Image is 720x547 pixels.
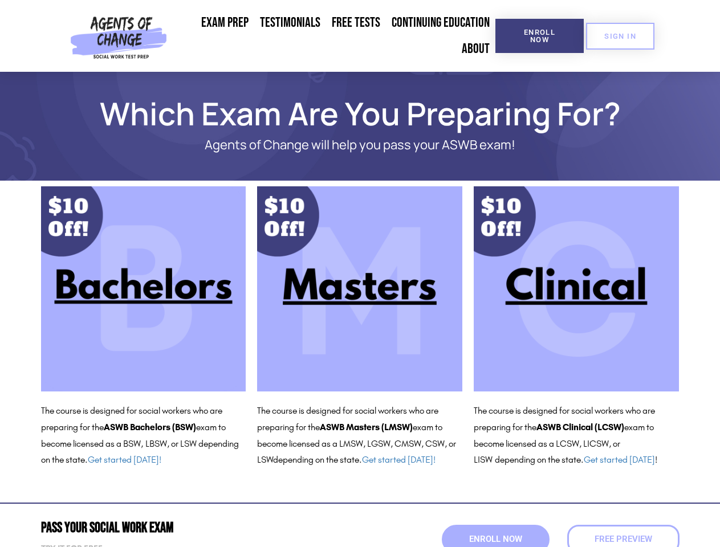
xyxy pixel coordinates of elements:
span: Enroll Now [469,535,522,544]
nav: Menu [172,10,495,62]
a: About [456,36,495,62]
a: Continuing Education [386,10,495,36]
p: The course is designed for social workers who are preparing for the exam to become licensed as a ... [257,403,462,468]
a: Exam Prep [196,10,254,36]
h1: Which Exam Are You Preparing For? [35,100,685,126]
b: ASWB Bachelors (BSW) [104,422,196,432]
h2: Pass Your Social Work Exam [41,521,355,535]
span: depending on the state. [273,454,436,465]
span: Free Preview [595,535,652,544]
p: Agents of Change will help you pass your ASWB exam! [81,138,640,152]
p: The course is designed for social workers who are preparing for the exam to become licensed as a ... [41,403,246,468]
a: Enroll Now [495,19,584,53]
span: SIGN IN [604,32,636,40]
a: Get started [DATE] [584,454,655,465]
b: ASWB Masters (LMSW) [320,422,413,432]
a: Testimonials [254,10,326,36]
a: Get started [DATE]! [88,454,161,465]
span: Enroll Now [514,28,566,43]
p: The course is designed for social workers who are preparing for the exam to become licensed as a ... [474,403,679,468]
a: SIGN IN [586,23,654,50]
b: ASWB Clinical (LCSW) [536,422,624,432]
a: Free Tests [326,10,386,36]
span: . ! [581,454,657,465]
span: depending on the state [495,454,581,465]
a: Get started [DATE]! [362,454,436,465]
